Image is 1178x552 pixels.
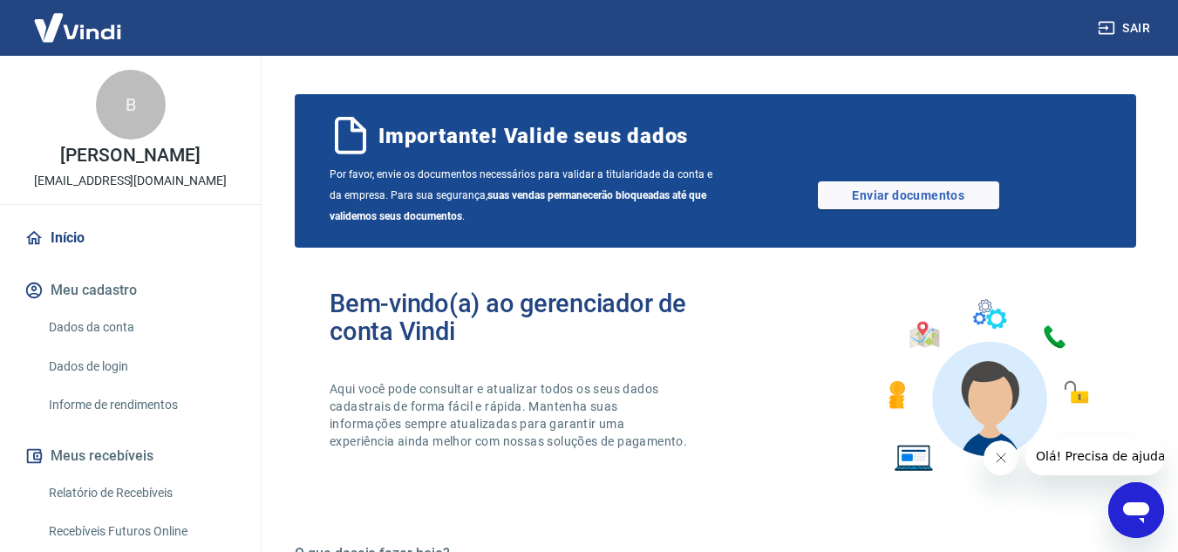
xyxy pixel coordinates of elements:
[42,349,240,385] a: Dados de login
[330,164,716,227] span: Por favor, envie os documentos necessários para validar a titularidade da conta e da empresa. Par...
[42,475,240,511] a: Relatório de Recebíveis
[330,380,691,450] p: Aqui você pode consultar e atualizar todos os seus dados cadastrais de forma fácil e rápida. Mant...
[34,172,227,190] p: [EMAIL_ADDRESS][DOMAIN_NAME]
[21,271,240,310] button: Meu cadastro
[818,181,999,209] a: Enviar documentos
[42,310,240,345] a: Dados da conta
[1025,437,1164,475] iframe: Mensagem da empresa
[42,514,240,549] a: Recebíveis Futuros Online
[378,122,688,150] span: Importante! Valide seus dados
[42,387,240,423] a: Informe de rendimentos
[1108,482,1164,538] iframe: Botão para abrir a janela de mensagens
[10,12,146,26] span: Olá! Precisa de ajuda?
[96,70,166,140] div: B
[1094,12,1157,44] button: Sair
[984,440,1018,475] iframe: Fechar mensagem
[873,290,1101,482] img: Imagem de um avatar masculino com diversos icones exemplificando as funcionalidades do gerenciado...
[21,437,240,475] button: Meus recebíveis
[60,147,200,165] p: [PERSON_NAME]
[330,189,706,222] b: suas vendas permanecerão bloqueadas até que validemos seus documentos
[21,1,134,54] img: Vindi
[330,290,716,345] h2: Bem-vindo(a) ao gerenciador de conta Vindi
[21,219,240,257] a: Início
